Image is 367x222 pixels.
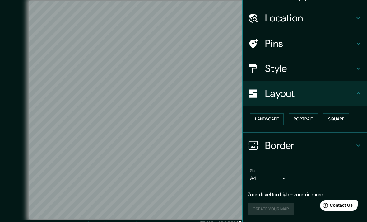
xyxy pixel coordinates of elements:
[243,6,367,31] div: Location
[243,56,367,81] div: Style
[265,62,355,75] h4: Style
[29,1,338,219] canvas: Map
[289,113,318,125] button: Portrait
[265,87,355,100] h4: Layout
[243,31,367,56] div: Pins
[250,173,287,183] div: A4
[312,198,360,215] iframe: Help widget launcher
[265,139,355,152] h4: Border
[248,191,362,198] p: Zoom level too high - zoom in more
[323,113,349,125] button: Square
[243,133,367,158] div: Border
[265,12,355,24] h4: Location
[243,81,367,106] div: Layout
[250,113,284,125] button: Landscape
[265,37,355,50] h4: Pins
[250,168,257,173] label: Size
